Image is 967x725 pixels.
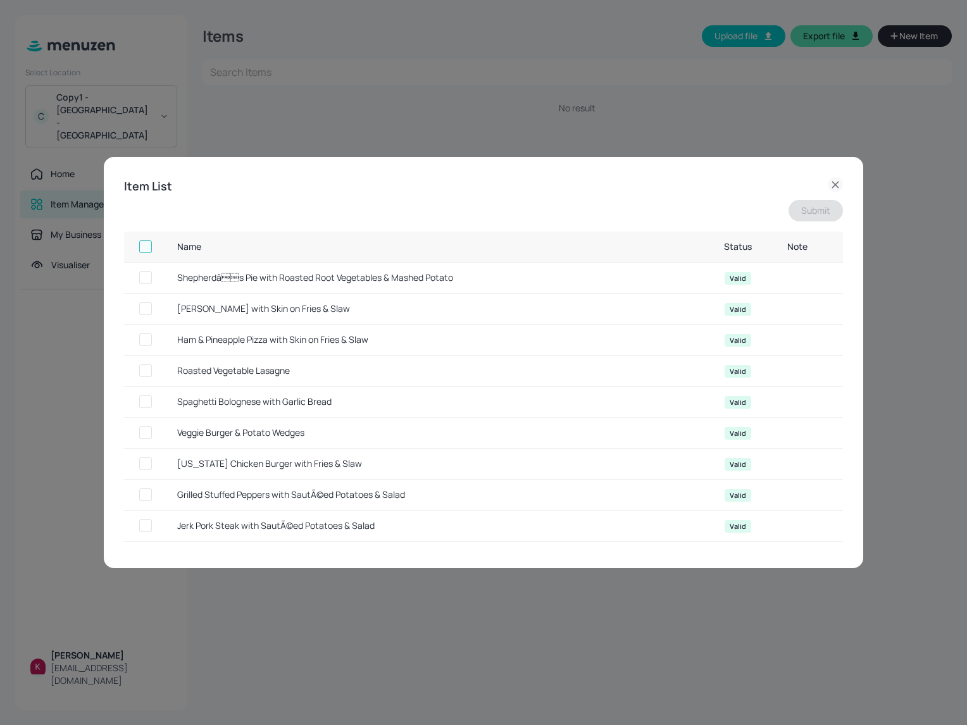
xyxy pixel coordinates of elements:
span: Valid [725,428,751,438]
h6: Item List [124,177,172,195]
span: Valid [725,273,751,283]
span: Valid [725,490,751,500]
span: Valid [725,366,751,376]
th: Spaghetti Bolognese with Garlic Bread [167,387,699,418]
span: Valid [725,397,751,407]
th: Roasted Vegetable Lasagne [167,356,699,387]
th: Jerk Pork Steak with SautÃ©ed Potatoes & Salad [167,511,699,542]
th: Note [777,232,843,263]
th: Veggie Burger & Potato Wedges [167,418,699,449]
th: Name [167,232,699,263]
span: Valid [725,459,751,469]
th: Hearty Vegetable Stew with Roast Potatoes, Carrots & Parsnips [167,542,699,573]
th: [PERSON_NAME] with Skin on Fries & Slaw [167,294,699,325]
th: Shepherdâs Pie with Roasted Root Vegetables & Mashed Potato [167,263,699,294]
th: [US_STATE] Chicken Burger with Fries & Slaw [167,449,699,480]
th: Ham & Pineapple Pizza with Skin on Fries & Slaw [167,325,699,356]
th: Grilled Stuffed Peppers with SautÃ©ed Potatoes & Salad [167,480,699,511]
span: Valid [725,521,751,531]
span: Valid [725,335,751,345]
th: Status [699,232,777,263]
span: Valid [725,304,751,314]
